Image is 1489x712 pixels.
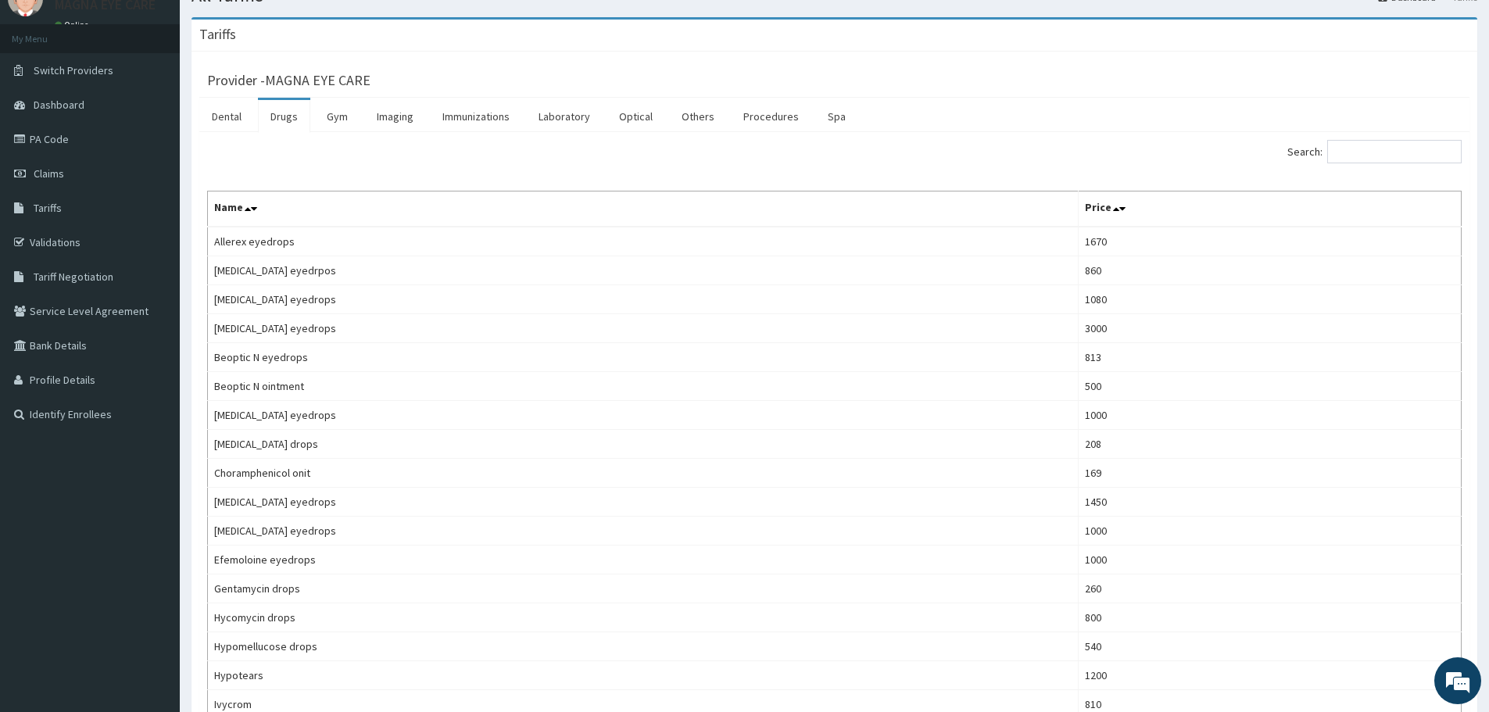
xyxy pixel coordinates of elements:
[34,98,84,112] span: Dashboard
[1078,632,1461,661] td: 540
[208,459,1079,488] td: Choramphenicol onit
[669,100,727,133] a: Others
[1078,488,1461,517] td: 1450
[1078,546,1461,574] td: 1000
[1078,285,1461,314] td: 1080
[1327,140,1462,163] input: Search:
[34,166,64,181] span: Claims
[208,401,1079,430] td: [MEDICAL_DATA] eyedrops
[207,73,370,88] h3: Provider - MAGNA EYE CARE
[258,100,310,133] a: Drugs
[81,88,263,108] div: Chat with us now
[1078,459,1461,488] td: 169
[29,78,63,117] img: d_794563401_company_1708531726252_794563401
[526,100,603,133] a: Laboratory
[208,430,1079,459] td: [MEDICAL_DATA] drops
[1078,314,1461,343] td: 3000
[208,546,1079,574] td: Efemoloine eyedrops
[34,63,113,77] span: Switch Providers
[34,201,62,215] span: Tariffs
[1078,661,1461,690] td: 1200
[256,8,294,45] div: Minimize live chat window
[208,314,1079,343] td: [MEDICAL_DATA] eyedrops
[199,100,254,133] a: Dental
[208,661,1079,690] td: Hypotears
[199,27,236,41] h3: Tariffs
[208,603,1079,632] td: Hycomycin drops
[1078,372,1461,401] td: 500
[1078,401,1461,430] td: 1000
[1078,343,1461,372] td: 813
[1287,140,1462,163] label: Search:
[208,343,1079,372] td: Beoptic N eyedrops
[1078,603,1461,632] td: 800
[34,270,113,284] span: Tariff Negotiation
[1078,517,1461,546] td: 1000
[1078,430,1461,459] td: 208
[91,197,216,355] span: We're online!
[208,574,1079,603] td: Gentamycin drops
[208,285,1079,314] td: [MEDICAL_DATA] eyedrops
[1078,256,1461,285] td: 860
[607,100,665,133] a: Optical
[55,20,92,30] a: Online
[208,372,1079,401] td: Beoptic N ointment
[1078,227,1461,256] td: 1670
[208,256,1079,285] td: [MEDICAL_DATA] eyedrpos
[815,100,858,133] a: Spa
[208,227,1079,256] td: Allerex eyedrops
[430,100,522,133] a: Immunizations
[314,100,360,133] a: Gym
[208,488,1079,517] td: [MEDICAL_DATA] eyedrops
[731,100,811,133] a: Procedures
[8,427,298,481] textarea: Type your message and hit 'Enter'
[364,100,426,133] a: Imaging
[1078,574,1461,603] td: 260
[208,191,1079,227] th: Name
[208,632,1079,661] td: Hypomellucose drops
[1078,191,1461,227] th: Price
[208,517,1079,546] td: [MEDICAL_DATA] eyedrops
